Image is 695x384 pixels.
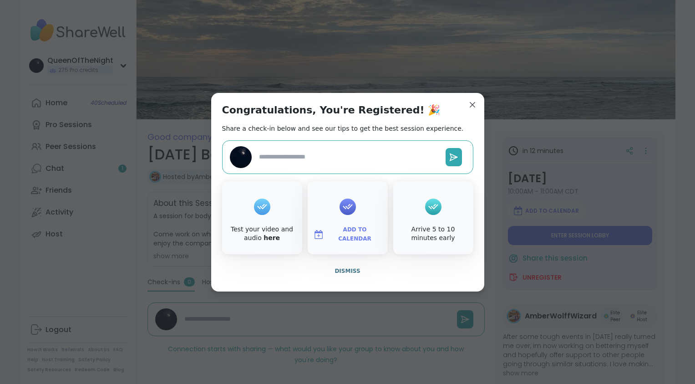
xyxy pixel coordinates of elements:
div: Test your video and audio [224,225,300,243]
a: here [264,234,280,241]
button: Dismiss [222,261,473,281]
h1: Congratulations, You're Registered! 🎉 [222,104,441,117]
h2: Share a check-in below and see our tips to get the best session experience. [222,124,464,133]
span: Dismiss [335,268,360,274]
button: Add to Calendar [309,225,386,244]
span: Add to Calendar [328,225,382,243]
img: QueenOfTheNight [230,146,252,168]
div: Arrive 5 to 10 minutes early [395,225,472,243]
img: ShareWell Logomark [313,229,324,240]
